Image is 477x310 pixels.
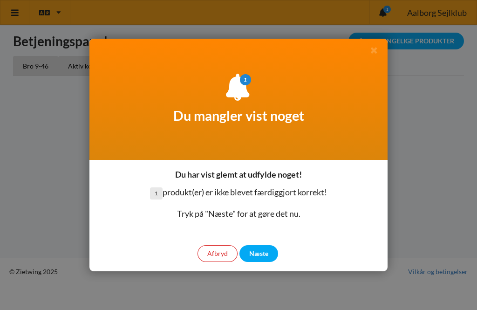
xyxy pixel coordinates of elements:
p: Tryk på "Næste" for at gøre det nu. [150,208,327,220]
p: produkt(er) er ikke blevet færdiggjort korrekt! [150,186,327,200]
span: 1 [150,187,163,200]
div: Afbryd [198,245,238,262]
div: Næste [239,245,278,262]
i: 1 [240,74,251,85]
div: Du mangler vist noget [89,39,388,160]
h3: Du har vist glemt at udfylde noget! [175,169,302,180]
